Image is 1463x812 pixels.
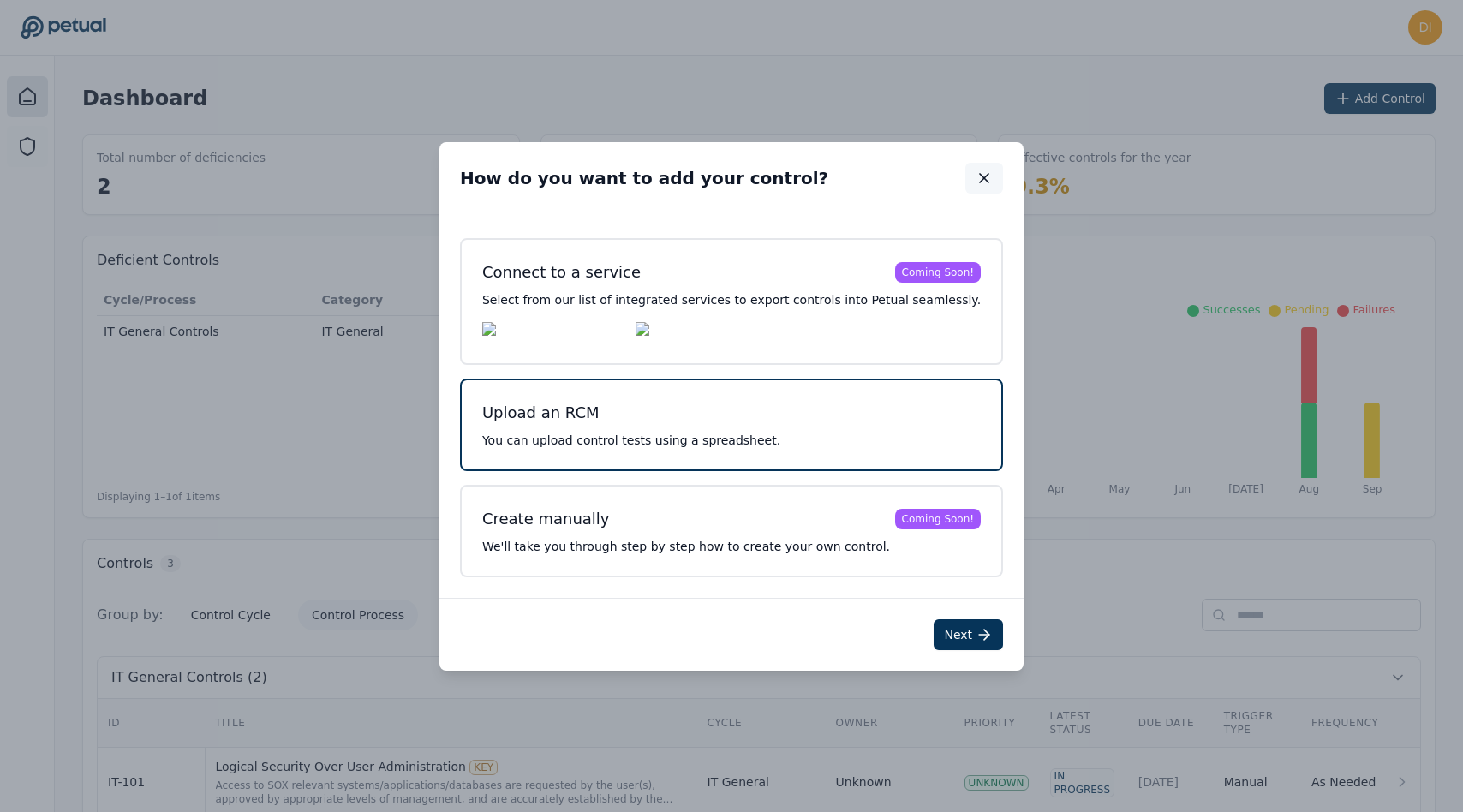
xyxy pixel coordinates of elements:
[934,619,1003,650] button: Next
[895,262,982,283] div: Coming Soon!
[482,260,641,284] div: Connect to a service
[482,432,981,449] p: You can upload control tests using a spreadsheet.
[482,291,981,308] p: Select from our list of integrated services to export controls into Petual seamlessly.
[895,509,982,529] div: Coming Soon!
[482,507,610,531] div: Create manually
[482,401,600,425] div: Upload an RCM
[460,166,828,190] h2: How do you want to add your control?
[636,322,749,343] img: Workiva
[482,322,622,343] img: Auditboard
[482,538,981,555] p: We'll take you through step by step how to create your own control.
